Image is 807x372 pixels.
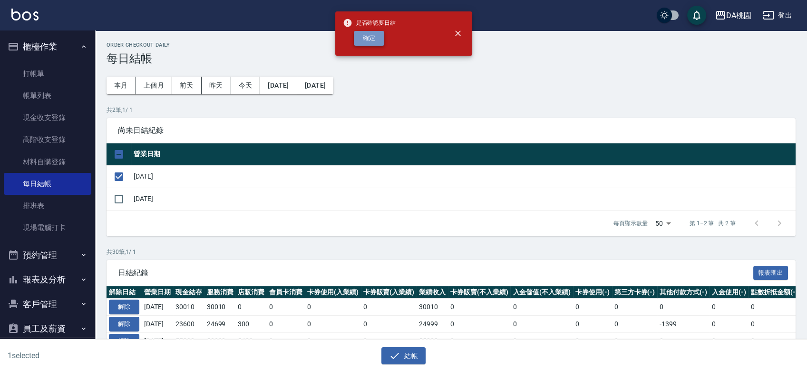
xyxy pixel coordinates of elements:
h2: Order checkout daily [107,42,796,48]
td: 55808 [417,332,448,350]
th: 第三方卡券(-) [612,286,658,299]
a: 高階收支登錄 [4,129,91,151]
td: 0 [612,316,658,333]
th: 營業日期 [142,286,173,299]
span: 尚未日結紀錄 [118,126,784,135]
td: 0 [612,332,658,350]
a: 帳單列表 [4,85,91,107]
td: 0 [510,316,573,333]
button: 報表匯出 [753,266,788,281]
button: close [447,23,468,44]
td: [DATE] [131,188,796,210]
td: 0 [710,316,749,333]
td: 0 [305,299,361,316]
span: 是否確認要日結 [343,18,396,28]
th: 解除日結 [107,286,142,299]
button: 上個月 [136,77,172,94]
button: 結帳 [381,347,426,365]
img: Logo [11,9,39,20]
button: 今天 [231,77,261,94]
td: 0 [710,299,749,316]
th: 入金使用(-) [710,286,749,299]
button: 櫃檯作業 [4,34,91,59]
td: 30010 [173,299,204,316]
th: 店販消費 [235,286,267,299]
td: 0 [448,299,511,316]
td: 0 [657,299,710,316]
td: 0 [748,316,800,333]
button: 解除 [109,334,139,349]
button: [DATE] [260,77,297,94]
td: [DATE] [142,299,173,316]
button: save [687,6,706,25]
td: [DATE] [131,165,796,188]
a: 每日結帳 [4,173,91,195]
th: 服務消費 [204,286,236,299]
th: 營業日期 [131,143,796,166]
p: 共 30 筆, 1 / 1 [107,248,796,256]
a: 排班表 [4,195,91,217]
th: 卡券販賣(不入業績) [448,286,511,299]
th: 其他付款方式(-) [657,286,710,299]
td: 0 [235,299,267,316]
td: 24999 [417,316,448,333]
td: 0 [448,332,511,350]
td: 24699 [204,316,236,333]
td: 5480 [235,332,267,350]
td: 0 [710,332,749,350]
button: DA桃園 [711,6,755,25]
button: 確定 [354,31,384,46]
button: 客戶管理 [4,292,91,317]
div: 50 [651,211,674,236]
td: 23600 [173,316,204,333]
button: 昨天 [202,77,231,94]
a: 現場電腦打卡 [4,217,91,239]
a: 現金收支登錄 [4,107,91,129]
td: 0 [305,316,361,333]
button: 登出 [759,7,796,24]
td: 0 [748,299,800,316]
td: 0 [305,332,361,350]
td: 0 [573,316,612,333]
div: DA桃園 [726,10,751,21]
td: 0 [657,332,710,350]
button: [DATE] [297,77,333,94]
td: 50328 [204,332,236,350]
a: 材料自購登錄 [4,151,91,173]
th: 現金結存 [173,286,204,299]
td: 30010 [204,299,236,316]
button: 解除 [109,300,139,314]
button: 解除 [109,317,139,332]
td: 0 [573,332,612,350]
td: 0 [361,332,417,350]
td: 0 [510,332,573,350]
th: 卡券使用(入業績) [305,286,361,299]
button: 本月 [107,77,136,94]
td: 0 [267,332,305,350]
td: 300 [235,316,267,333]
th: 卡券販賣(入業績) [361,286,417,299]
th: 入金儲值(不入業績) [510,286,573,299]
td: 0 [361,316,417,333]
td: 0 [748,332,800,350]
td: 0 [267,299,305,316]
th: 卡券使用(-) [573,286,612,299]
button: 員工及薪資 [4,316,91,341]
td: 0 [448,316,511,333]
p: 每頁顯示數量 [613,219,648,228]
td: 0 [612,299,658,316]
th: 會員卡消費 [267,286,305,299]
a: 報表匯出 [753,268,788,277]
span: 日結紀錄 [118,268,753,278]
td: [DATE] [142,332,173,350]
a: 打帳單 [4,63,91,85]
td: 0 [361,299,417,316]
td: 30010 [417,299,448,316]
h3: 每日結帳 [107,52,796,65]
button: 預約管理 [4,243,91,268]
th: 業績收入 [417,286,448,299]
p: 第 1–2 筆 共 2 筆 [690,219,736,228]
button: 報表及分析 [4,267,91,292]
h6: 1 selected [8,350,200,362]
th: 點數折抵金額(-) [748,286,800,299]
